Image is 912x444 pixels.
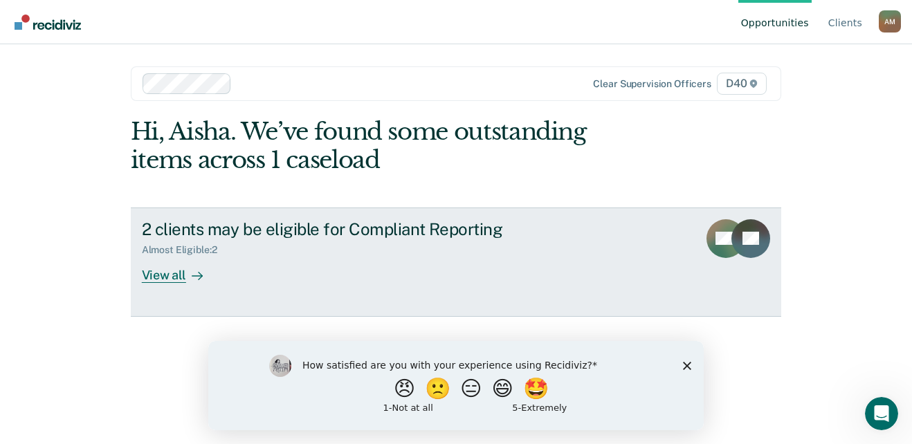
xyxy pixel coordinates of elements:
span: D40 [717,73,767,95]
button: Profile dropdown button [879,10,901,33]
div: Clear supervision officers [593,78,711,90]
div: 2 clients may be eligible for Compliant Reporting [142,219,628,239]
img: Recidiviz [15,15,81,30]
div: Hi, Aisha. We’ve found some outstanding items across 1 caseload [131,118,651,174]
div: View all [142,256,219,283]
div: Almost Eligible : 2 [142,244,228,256]
a: 2 clients may be eligible for Compliant ReportingAlmost Eligible:2View all [131,207,782,317]
iframe: Survey by Kim from Recidiviz [208,341,704,430]
iframe: Intercom live chat [865,397,898,430]
div: A M [879,10,901,33]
